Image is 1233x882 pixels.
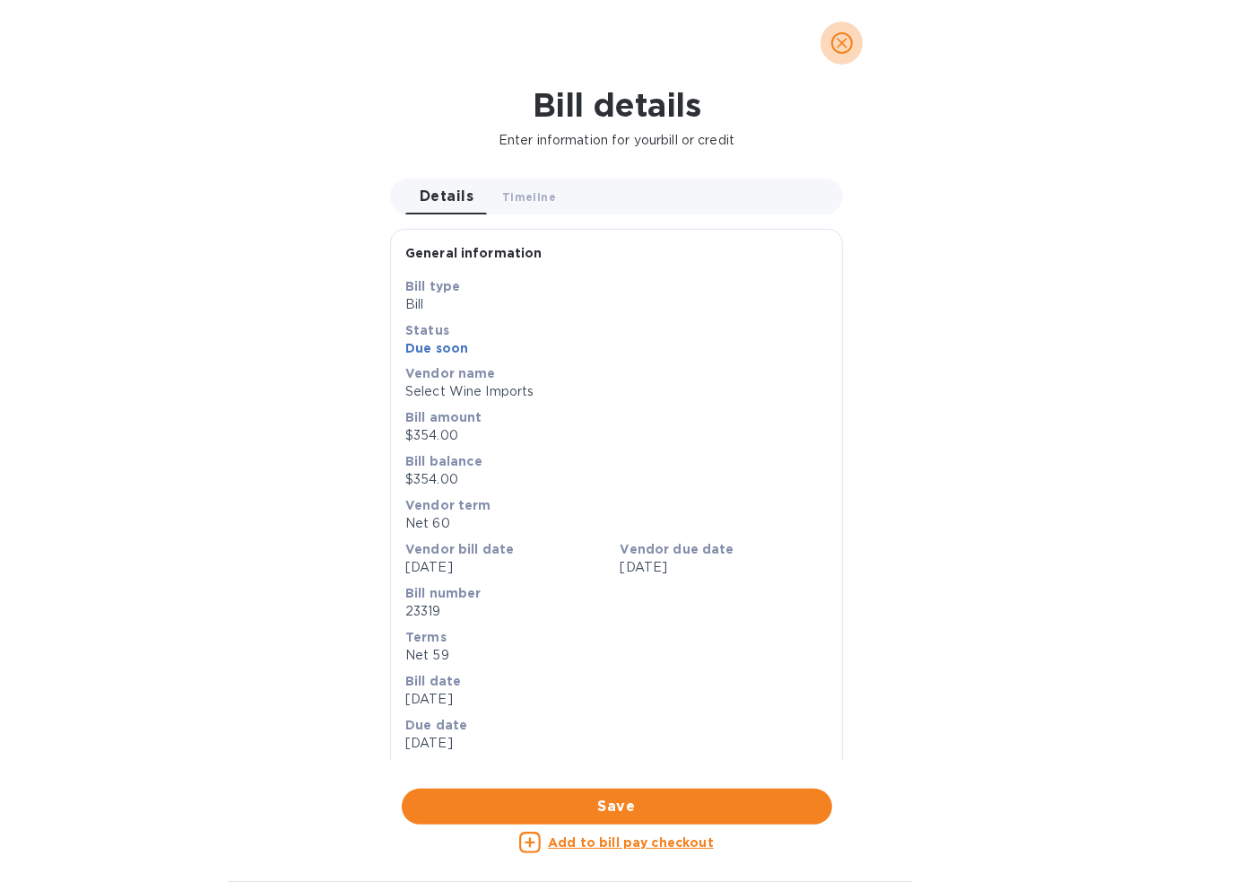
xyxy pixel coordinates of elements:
b: Vendor due date [621,542,734,556]
b: Bill number [405,586,482,600]
u: Add to bill pay checkout [548,835,714,850]
b: Bill date [405,674,461,688]
p: Net 59 [405,646,828,665]
h1: Bill details [14,86,1219,124]
p: [DATE] [405,734,828,753]
p: $354.00 [405,426,828,445]
p: Enter information for your bill or credit [14,131,1219,150]
b: Due date [405,718,467,732]
button: Save [402,789,832,825]
b: Vendor name [405,366,496,380]
p: Select Wine Imports [405,382,828,401]
b: Vendor term [405,498,491,512]
p: Bill [405,295,828,314]
b: General information [405,246,543,260]
button: close [821,22,864,65]
b: Bill amount [405,410,482,424]
b: Terms [405,630,447,644]
b: Vendor bill date [405,542,514,556]
p: Net 60 [405,514,828,533]
p: 23319 [405,602,828,621]
b: Status [405,323,449,337]
span: Save [416,796,818,817]
p: [DATE] [405,558,613,577]
b: Bill type [405,279,460,293]
p: [DATE] [621,558,829,577]
span: Details [420,184,473,209]
b: Bill balance [405,454,482,468]
span: Timeline [502,188,556,206]
p: $354.00 [405,470,828,489]
p: [DATE] [405,690,828,709]
p: Due soon [405,339,828,357]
